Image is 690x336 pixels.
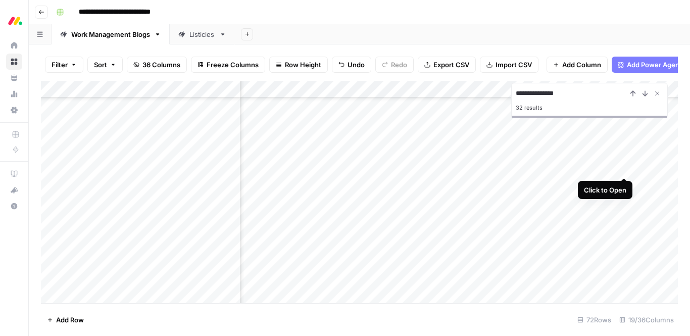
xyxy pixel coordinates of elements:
button: Close Search [651,87,663,100]
button: Help + Support [6,198,22,214]
span: Import CSV [496,60,532,70]
button: Workspace: Monday.com [6,8,22,33]
div: 19/36 Columns [615,312,678,328]
div: Work Management Blogs [71,29,150,39]
div: 32 results [516,102,663,114]
div: 72 Rows [573,312,615,328]
a: Your Data [6,70,22,86]
button: Row Height [269,57,328,73]
button: Add Column [547,57,608,73]
span: Add Power Agent [627,60,682,70]
span: Redo [391,60,407,70]
button: What's new? [6,182,22,198]
a: AirOps Academy [6,166,22,182]
span: Undo [348,60,365,70]
button: Add Row [41,312,90,328]
div: What's new? [7,182,22,198]
span: Export CSV [433,60,469,70]
span: Add Column [562,60,601,70]
img: Monday.com Logo [6,12,24,30]
a: Home [6,37,22,54]
a: Settings [6,102,22,118]
span: Sort [94,60,107,70]
a: Work Management Blogs [52,24,170,44]
button: Next Result [639,87,651,100]
a: Listicles [170,24,235,44]
button: Import CSV [480,57,538,73]
div: Listicles [189,29,215,39]
button: Redo [375,57,414,73]
span: Row Height [285,60,321,70]
button: Undo [332,57,371,73]
div: Click to Open [584,185,626,195]
button: 36 Columns [127,57,187,73]
a: Browse [6,54,22,70]
button: Previous Result [627,87,639,100]
button: Filter [45,57,83,73]
a: Usage [6,86,22,102]
button: Freeze Columns [191,57,265,73]
button: Add Power Agent [612,57,688,73]
button: Sort [87,57,123,73]
span: Add Row [56,315,84,325]
span: Freeze Columns [207,60,259,70]
button: Export CSV [418,57,476,73]
span: 36 Columns [142,60,180,70]
span: Filter [52,60,68,70]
